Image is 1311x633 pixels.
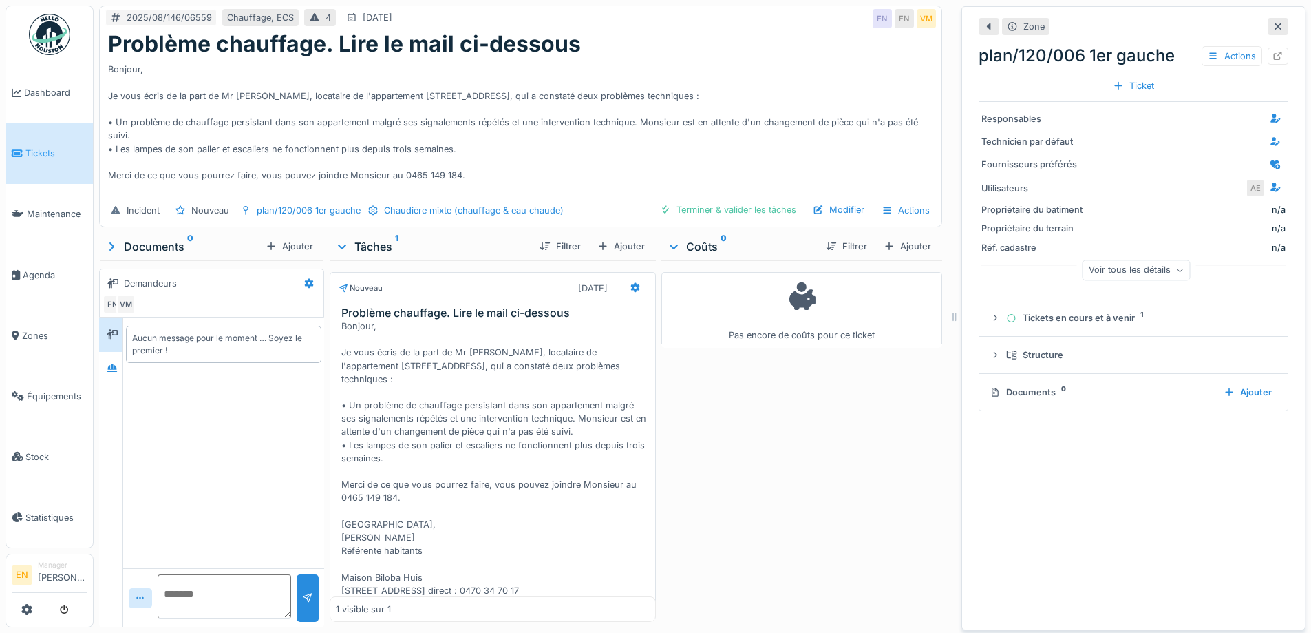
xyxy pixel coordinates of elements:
[917,9,936,28] div: VM
[24,86,87,99] span: Dashboard
[1107,76,1160,95] div: Ticket
[384,204,564,217] div: Chaudière mixte (chauffage & eau chaude)
[191,204,229,217] div: Nouveau
[1006,349,1272,362] div: Structure
[6,245,93,305] a: Agenda
[6,366,93,426] a: Équipements
[260,237,319,256] div: Ajouter
[878,237,937,256] div: Ajouter
[592,237,650,256] div: Ajouter
[6,487,93,548] a: Statistiques
[326,11,331,24] div: 4
[981,112,1085,125] div: Responsables
[1202,46,1262,66] div: Actions
[981,203,1085,216] div: Propriétaire du batiment
[12,565,32,585] li: EN
[981,222,1085,235] div: Propriétaire du terrain
[22,329,87,342] span: Zones
[116,295,136,314] div: VM
[6,426,93,487] a: Stock
[981,135,1085,148] div: Technicien par défaut
[1023,20,1045,33] div: Zone
[363,11,392,24] div: [DATE]
[807,200,870,219] div: Modifier
[1090,222,1286,235] div: n/a
[227,11,294,24] div: Chauffage, ECS
[981,158,1085,171] div: Fournisseurs préférés
[25,147,87,160] span: Tickets
[132,332,315,357] div: Aucun message pour le moment … Soyez le premier !
[984,380,1283,405] summary: Documents0Ajouter
[875,200,936,220] div: Actions
[124,277,177,290] div: Demandeurs
[979,43,1288,68] div: plan/120/006 1er gauche
[990,386,1213,399] div: Documents
[336,603,391,616] div: 1 visible sur 1
[6,184,93,245] a: Maintenance
[1083,260,1191,280] div: Voir tous les détails
[534,237,586,256] div: Filtrer
[984,342,1283,368] summary: Structure
[6,305,93,366] a: Zones
[667,238,815,255] div: Coûts
[341,307,650,320] h3: Problème chauffage. Lire le mail ci-dessous
[25,450,87,464] span: Stock
[6,63,93,123] a: Dashboard
[108,31,581,57] h1: Problème chauffage. Lire le mail ci-dessous
[820,237,873,256] div: Filtrer
[1090,241,1286,254] div: n/a
[1246,178,1265,198] div: AE
[127,11,212,24] div: 2025/08/146/06559
[103,295,122,314] div: EN
[981,241,1085,254] div: Réf. cadastre
[6,123,93,184] a: Tickets
[29,14,70,55] img: Badge_color-CXgf-gQk.svg
[670,278,933,342] div: Pas encore de coûts pour ce ticket
[721,238,727,255] sup: 0
[25,511,87,524] span: Statistiques
[187,238,193,255] sup: 0
[578,282,608,295] div: [DATE]
[12,560,87,593] a: EN Manager[PERSON_NAME]
[654,200,802,219] div: Terminer & valider les tâches
[105,238,260,255] div: Documents
[1006,311,1272,324] div: Tickets en cours et à venir
[984,306,1283,331] summary: Tickets en cours et à venir1
[1272,203,1286,216] div: n/a
[108,57,933,195] div: Bonjour, Je vous écris de la part de Mr [PERSON_NAME], locataire de l'appartement [STREET_ADDRESS...
[895,9,914,28] div: EN
[27,207,87,220] span: Maintenance
[339,282,383,294] div: Nouveau
[27,390,87,403] span: Équipements
[38,560,87,590] li: [PERSON_NAME]
[23,269,87,282] span: Agenda
[38,560,87,570] div: Manager
[981,182,1085,195] div: Utilisateurs
[257,204,361,217] div: plan/120/006 1er gauche
[1218,383,1277,402] div: Ajouter
[395,238,398,255] sup: 1
[873,9,892,28] div: EN
[335,238,529,255] div: Tâches
[127,204,160,217] div: Incident
[341,320,650,597] div: Bonjour, Je vous écris de la part de Mr [PERSON_NAME], locataire de l'appartement [STREET_ADDRESS...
